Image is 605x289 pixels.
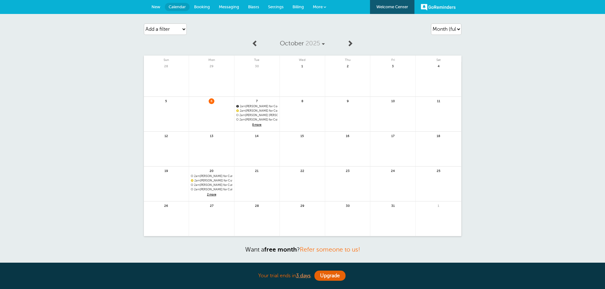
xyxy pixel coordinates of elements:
[234,56,279,62] span: Tue
[191,174,232,178] a: 2am[PERSON_NAME] for Cut Culture: The Shag with [PERSON_NAME] @Wonderful Life Academy (Davroe Cou...
[209,168,214,173] span: 20
[191,183,232,187] span: Khalia Dale for Cut Culture: The Shag with Vanessa Koeb @Wonderful Life Academy (Davroe Courses)
[254,63,260,68] span: 30
[254,168,260,173] span: 21
[236,105,278,108] a: 2am[PERSON_NAME] for Coily Masterclass with [PERSON_NAME] @Wonderful Life Academy (Davroe Courses)
[254,98,260,103] span: 7
[345,168,351,173] span: 23
[191,183,232,187] a: 2am[PERSON_NAME] for Cut Culture: The Shag with [PERSON_NAME] @Wonderful Life Academy (Davroe Cou...
[280,56,325,62] span: Wed
[236,114,278,117] span: Olivia Grace Owen for Coily Masterclass with Alex Walker @Wonderful Life Academy (Davroe Courses)
[390,98,396,103] span: 10
[300,246,360,253] a: Refer someone to us!
[313,4,323,9] span: More
[191,192,232,197] a: 2 more
[191,174,232,178] span: Kate Uren for Cut Culture: The Shag with Vanessa Koeb @Wonderful Life Academy (Davroe Courses)
[264,246,297,253] strong: free month
[390,168,396,173] span: 24
[209,133,214,138] span: 13
[236,105,238,107] span: Cancelled. Changing the appointment date will uncancel the appointment.
[314,271,346,281] a: Upgrade
[345,63,351,68] span: 2
[325,56,370,62] span: Thu
[191,179,232,182] a: 2am[PERSON_NAME] for Cut Culture: The Shag with [PERSON_NAME] @Wonderful Life Academy (Davroe Cou...
[390,203,396,208] span: 31
[390,63,396,68] span: 3
[436,168,441,173] span: 25
[191,188,232,191] a: 2am[PERSON_NAME] for Cut Culture: The Shag with [PERSON_NAME] @Wonderful Life Academy (Davroe Cou...
[191,179,232,182] span: Sophie Whitelock for Cut Culture: The Shag with Vanessa Koeb @Wonderful Life Academy (Davroe Cour...
[299,168,305,173] span: 22
[306,40,320,47] span: 2025
[236,122,278,128] a: 8 more
[163,168,169,173] span: 19
[163,98,169,103] span: 5
[436,98,441,103] span: 11
[345,133,351,138] span: 16
[144,269,461,283] div: Your trial ends in .
[240,105,245,108] span: 2am
[194,4,210,9] span: Booking
[436,203,441,208] span: 1
[209,63,214,68] span: 29
[236,109,278,113] span: Severin Hubert for Coily Masterclass with Alex Walker @Wonderful Life Academy (Davroe Courses)
[236,118,278,122] a: 2am[PERSON_NAME] for Coily Masterclass with [PERSON_NAME] @Wonderful Life Academy (Davroe Courses)
[239,118,245,121] span: 2am
[345,203,351,208] span: 30
[390,133,396,138] span: 17
[345,98,351,103] span: 9
[163,133,169,138] span: 12
[436,133,441,138] span: 18
[191,179,193,181] span: Confirmed. Changing the appointment date will unconfirm the appointment.
[191,188,232,191] span: Abbie Roseveare for Cut Culture: The Shag with Vanessa Koeb @Wonderful Life Academy (Davroe Courses)
[194,179,200,182] span: 2am
[194,188,200,191] span: 2am
[239,114,245,117] span: 2am
[209,98,214,103] span: 6
[189,56,234,62] span: Mon
[299,98,305,103] span: 8
[236,105,278,108] span: Adam Malone for Coily Masterclass with Alex Walker @Wonderful Life Academy (Davroe Courses)
[254,203,260,208] span: 28
[144,246,461,253] p: Want a ?
[194,183,200,187] span: 2am
[240,109,245,112] span: 2am
[219,4,239,9] span: Messaging
[194,174,200,178] span: 2am
[209,203,214,208] span: 27
[236,114,278,117] a: 2am[PERSON_NAME] [PERSON_NAME] for Coily Masterclass with [PERSON_NAME] @Wonderful Life Academy (...
[236,109,278,113] a: 2am[PERSON_NAME] for Coily Masterclass with [PERSON_NAME] @Wonderful Life Academy (Davroe Courses)
[169,4,186,9] span: Calendar
[165,3,190,11] a: Calendar
[436,63,441,68] span: 4
[254,133,260,138] span: 14
[299,203,305,208] span: 29
[163,203,169,208] span: 26
[144,56,189,62] span: Sun
[416,56,461,62] span: Sat
[280,40,304,47] span: October
[370,56,415,62] span: Fri
[292,4,304,9] span: Billing
[299,133,305,138] span: 15
[296,273,311,279] a: 3 days
[163,63,169,68] span: 28
[236,118,278,122] span: Annie Barrett for Coily Masterclass with Alex Walker @Wonderful Life Academy (Davroe Courses)
[268,4,284,9] span: Settings
[248,4,259,9] span: Blasts
[299,63,305,68] span: 1
[151,4,160,9] span: New
[236,109,238,112] span: Confirmed. Changing the appointment date will unconfirm the appointment.
[261,36,343,50] a: October 2025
